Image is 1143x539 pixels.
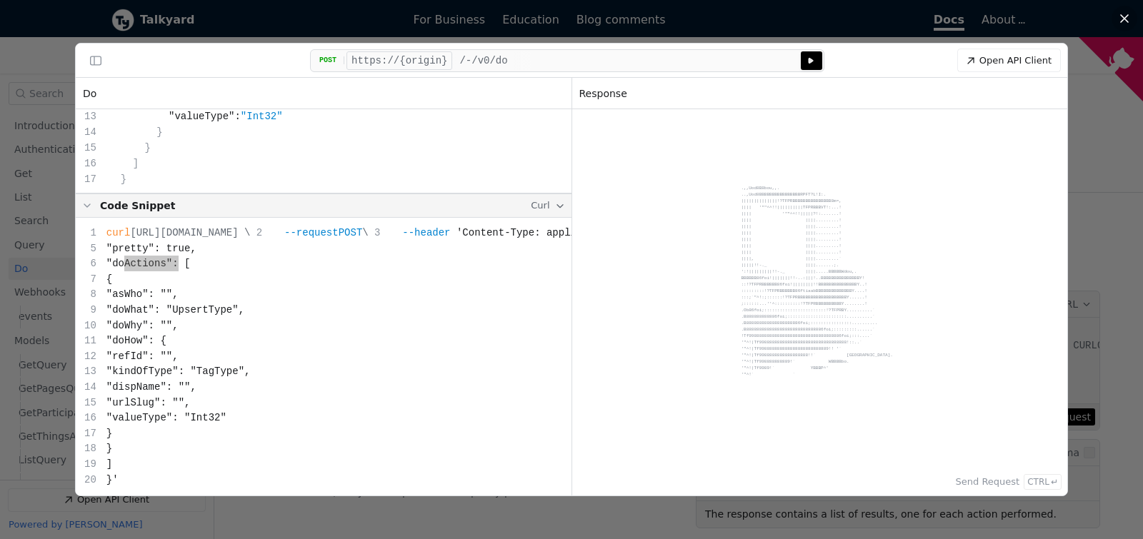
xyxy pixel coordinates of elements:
span: Curl [531,198,549,213]
span: curl [106,227,131,238]
span: "kindOfType": "TagType", [106,366,251,377]
div: 15 [84,140,101,156]
div: API Client [75,43,1068,496]
span: "valueType" [169,111,234,122]
span: "doHow": { [106,335,166,346]
div: : [118,109,563,124]
span: ] [133,158,139,169]
span: }' [106,474,119,485]
span: } [121,173,126,185]
a: Open API Client [958,49,1060,71]
div: 16 [84,156,101,171]
span: "doActions": [ [106,258,191,269]
span: /-/v0/do [459,55,507,66]
span: "valueType": "Int32" [106,412,226,423]
span: --header [402,227,450,238]
span: "asWho": "", [106,288,179,300]
button: https://{origin} [346,51,452,70]
span: "refId": "", [106,351,179,362]
div: 13 [84,109,101,124]
button: Send Request [956,474,1062,490]
span: } [144,142,150,153]
div: POST [312,56,344,64]
button: Curl [527,196,569,215]
span: \ [250,227,368,238]
span: POST [339,227,363,238]
span: [URL][DOMAIN_NAME] \ [84,227,250,238]
span: ] [106,458,112,470]
span: } [106,443,112,454]
span: \ [369,227,654,238]
section: Response [571,78,1068,495]
span: "pretty": true, [106,243,196,254]
span: { [106,273,112,285]
span: } [156,126,162,138]
div: 14 [84,124,101,140]
div: 17 [84,171,101,187]
span: "urlSlug": "", [106,397,191,408]
span: "dispName": "", [106,381,196,393]
span: --request [284,227,362,238]
section: Request: Do [76,78,571,495]
span: "Int32" [241,111,283,122]
span: } [106,428,112,439]
span: 'Content-Type: application/json' [456,227,649,238]
span: "doWhy": "", [106,320,179,331]
span: "doWhat": "UpsertType", [106,304,244,316]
